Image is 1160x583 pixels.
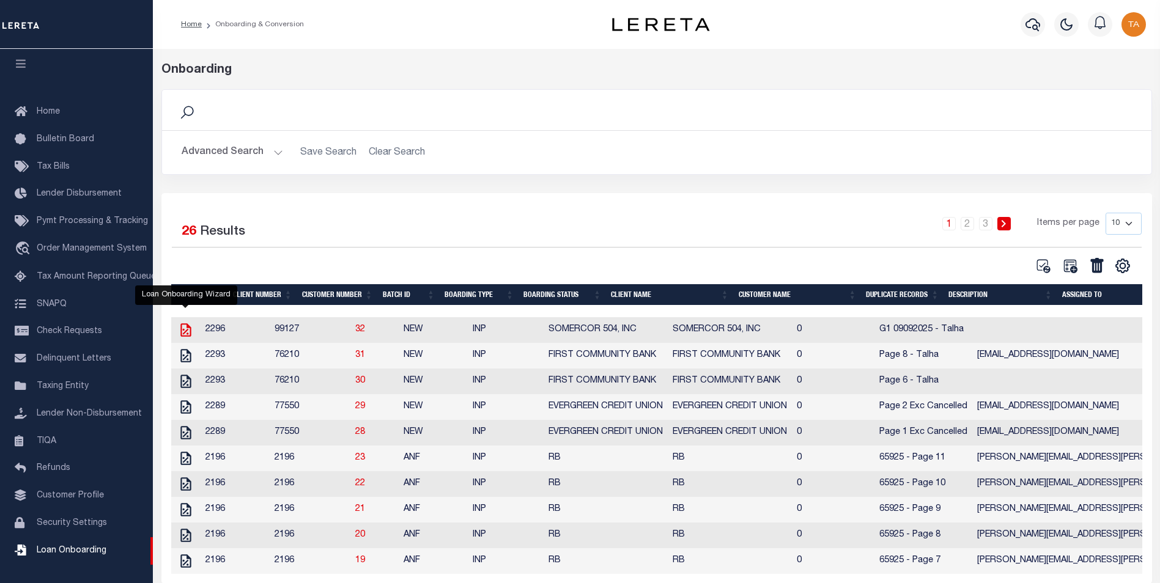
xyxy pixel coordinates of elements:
th: Client Name: activate to sort column ascending [606,284,734,305]
td: RB [668,497,792,522]
td: 2289 [201,394,270,420]
span: Pymt Processing & Tracking [37,217,148,226]
td: FIRST COMMUNITY BANK [544,343,668,369]
td: Page 8 - Talha [874,343,972,369]
td: 76210 [270,343,350,369]
td: NEW [399,317,468,343]
th: Boarding Status: activate to sort column ascending [519,284,606,305]
td: RB [544,497,668,522]
th: Client Number: activate to sort column ascending [228,284,297,305]
td: 65925 - Page 9 [874,497,972,522]
li: Onboarding & Conversion [202,19,304,30]
td: 2293 [201,369,270,394]
td: INP [468,343,544,369]
label: Results [200,222,245,242]
span: Bulletin Board [37,135,94,144]
td: NEW [399,394,468,420]
td: EVERGREEN CREDIT UNION [668,394,792,420]
span: 26 [182,226,196,238]
td: INP [468,394,544,420]
td: INP [468,446,544,471]
td: 2196 [201,497,270,522]
td: 2196 [201,446,270,471]
td: NEW [399,420,468,446]
a: 3 [979,217,992,230]
td: FIRST COMMUNITY BANK [544,369,668,394]
td: 0 [792,497,874,522]
span: Home [37,108,60,116]
td: INP [468,369,544,394]
th: Duplicate Records: activate to sort column ascending [861,284,944,305]
span: Order Management System [37,244,147,253]
td: RB [544,446,668,471]
td: INP [468,471,544,497]
a: 22 [355,479,365,488]
td: RB [668,471,792,497]
span: Tax Amount Reporting Queue [37,273,156,281]
td: Page 2 Exc Cancelled [874,394,972,420]
td: ANF [399,522,468,548]
th: Customer Name: activate to sort column ascending [734,284,862,305]
td: 0 [792,548,874,574]
a: 19 [355,556,365,565]
span: Lender Disbursement [37,189,122,198]
td: NEW [399,343,468,369]
div: Onboarding [161,61,1152,79]
td: 2196 [270,497,350,522]
a: 1 [942,217,956,230]
td: 99127 [270,317,350,343]
a: Home [181,21,202,28]
td: 0 [792,471,874,497]
a: 23 [355,453,365,462]
td: 2293 [201,343,270,369]
th: Boarding Type: activate to sort column ascending [440,284,519,305]
td: 2196 [201,471,270,497]
span: Refunds [37,464,70,472]
span: Security Settings [37,519,107,527]
td: 0 [792,394,874,420]
td: INP [468,497,544,522]
td: 0 [792,369,874,394]
span: Taxing Entity [37,382,89,391]
th: Description: activate to sort column ascending [944,284,1057,305]
td: 0 [792,420,874,446]
td: 2196 [270,446,350,471]
td: 0 [792,343,874,369]
td: FIRST COMMUNITY BANK [668,369,792,394]
td: SOMERCOR 504, INC [668,317,792,343]
a: 20 [355,530,365,539]
td: RB [668,522,792,548]
a: 29 [355,402,365,411]
img: logo-dark.svg [612,18,710,31]
div: Loan Onboarding Wizard [135,285,237,305]
td: 2289 [201,420,270,446]
a: 21 [355,505,365,513]
td: INP [468,548,544,574]
td: NEW [399,369,468,394]
td: 77550 [270,394,350,420]
span: Loan Onboarding [37,546,106,555]
td: 0 [792,446,874,471]
td: 2296 [201,317,270,343]
td: 2196 [270,471,350,497]
td: Page 1 Exc Cancelled [874,420,972,446]
td: RB [544,471,668,497]
td: 2196 [270,548,350,574]
td: ANF [399,548,468,574]
td: 2196 [201,548,270,574]
td: 65925 - Page 10 [874,471,972,497]
th: Customer Number: activate to sort column ascending [297,284,378,305]
td: ANF [399,446,468,471]
td: INP [468,317,544,343]
span: TIQA [37,436,56,445]
td: 76210 [270,369,350,394]
a: 30 [355,376,365,385]
img: svg+xml;base64,PHN2ZyB4bWxucz0iaHR0cDovL3d3dy53My5vcmcvMjAwMC9zdmciIHBvaW50ZXItZXZlbnRzPSJub25lIi... [1121,12,1146,37]
td: 2196 [270,522,350,548]
span: Lender Non-Disbursement [37,409,142,418]
td: ANF [399,497,468,522]
span: Customer Profile [37,491,104,500]
td: RB [668,548,792,574]
td: EVERGREEN CREDIT UNION [668,420,792,446]
span: Items per page [1037,217,1099,230]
